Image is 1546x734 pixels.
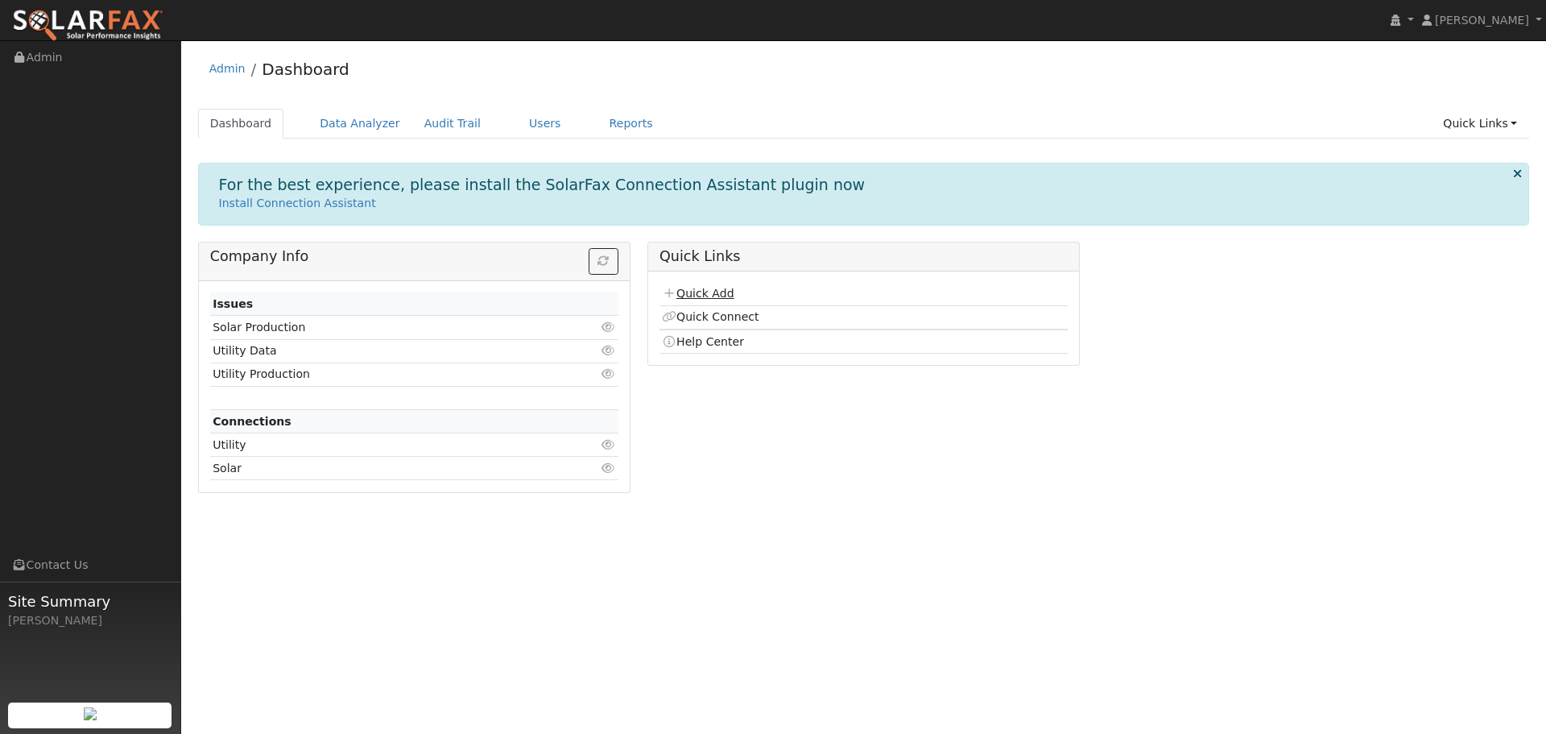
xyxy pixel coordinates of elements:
[601,462,616,474] i: Click to view
[213,415,291,428] strong: Connections
[601,321,616,333] i: Click to view
[601,439,616,450] i: Click to view
[659,248,1068,265] h5: Quick Links
[84,707,97,720] img: retrieve
[517,109,573,139] a: Users
[12,9,163,43] img: SolarFax
[219,176,866,194] h1: For the best experience, please install the SolarFax Connection Assistant plugin now
[662,310,759,323] a: Quick Connect
[262,60,349,79] a: Dashboard
[210,339,552,363] td: Utility Data
[209,62,246,75] a: Admin
[8,591,172,612] span: Site Summary
[210,248,618,265] h5: Company Info
[601,345,616,356] i: Click to view
[412,109,493,139] a: Audit Trail
[210,433,552,457] td: Utility
[210,363,552,386] td: Utility Production
[1431,109,1529,139] a: Quick Links
[662,287,734,300] a: Quick Add
[597,109,665,139] a: Reports
[213,297,253,310] strong: Issues
[601,368,616,379] i: Click to view
[662,335,744,348] a: Help Center
[1435,14,1529,27] span: [PERSON_NAME]
[219,197,376,209] a: Install Connection Assistant
[198,109,284,139] a: Dashboard
[210,316,552,339] td: Solar Production
[210,457,552,480] td: Solar
[8,612,172,629] div: [PERSON_NAME]
[308,109,412,139] a: Data Analyzer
